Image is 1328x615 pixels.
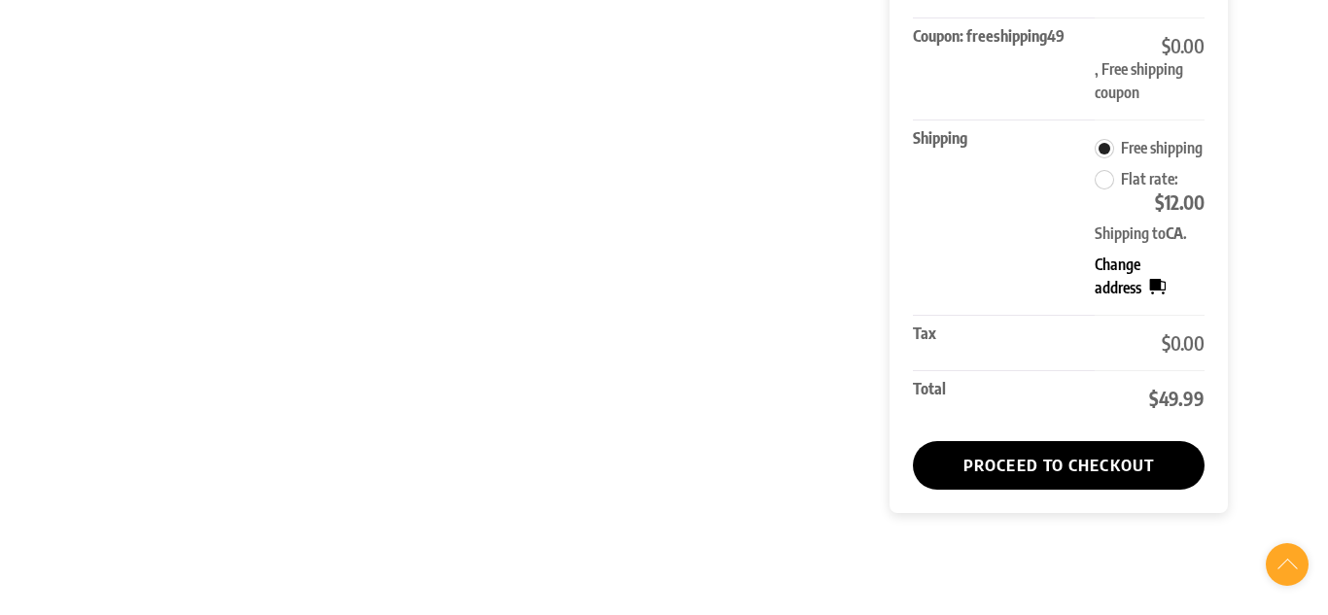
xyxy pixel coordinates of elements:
[913,120,1095,315] th: Shipping
[1155,190,1205,214] bdi: 12.00
[1149,387,1159,410] span: $
[1095,253,1205,299] a: Change address
[1162,331,1205,355] bdi: 0.00
[1149,387,1205,410] bdi: 49.99
[913,315,1095,370] th: Tax
[913,370,1095,426] th: Total
[1166,223,1183,243] strong: CA
[1162,331,1171,355] span: $
[1095,34,1205,57] span: 0.00
[1095,17,1205,120] td: , Free shipping coupon
[1095,222,1205,245] p: Shipping to .
[1095,169,1205,214] label: Flat rate:
[1121,138,1203,157] label: Free shipping
[1162,34,1171,57] span: $
[913,17,1095,120] th: Coupon: freeshipping49
[913,441,1205,490] a: Proceed to checkout
[1155,190,1165,214] span: $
